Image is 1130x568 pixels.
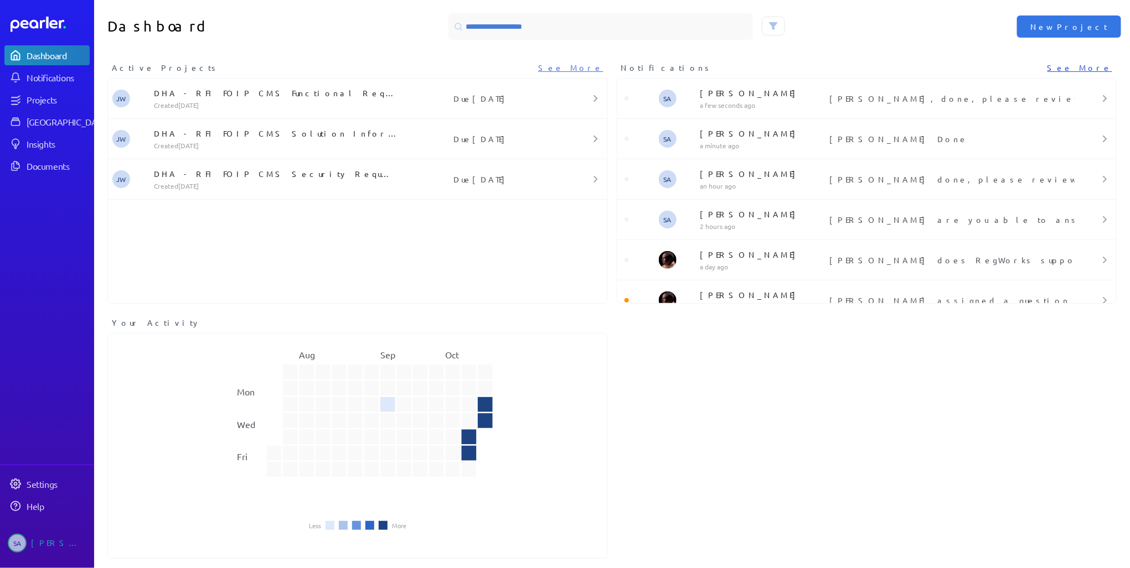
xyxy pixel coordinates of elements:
a: Insights [4,134,90,154]
a: See More [539,62,603,74]
p: 2 hours ago [700,222,825,231]
text: Fri [237,451,247,462]
span: Your Activity [112,317,201,329]
p: DHA - RFI FOIP CMS Security Requirements [154,168,399,179]
span: Notifications [621,62,713,74]
li: More [392,522,406,529]
p: [PERSON_NAME] Done [829,133,1070,144]
span: Steve Ackermann [8,534,27,553]
a: Settings [4,474,90,494]
span: Jeremy Williams [112,130,130,148]
p: [PERSON_NAME] [700,249,825,260]
a: Dashboard [4,45,90,65]
p: [PERSON_NAME] assigned a question to you [829,295,1070,306]
div: Documents [27,160,89,171]
div: [GEOGRAPHIC_DATA] [27,116,109,127]
div: Insights [27,138,89,149]
a: Notifications [4,67,90,87]
li: Less [309,522,321,529]
span: Steve Ackermann [659,170,677,188]
span: Steve Ackermann [659,211,677,228]
a: SA[PERSON_NAME] [4,529,90,557]
p: a few seconds ago [700,101,825,110]
div: Notifications [27,72,89,83]
a: See More [1048,62,1112,74]
a: Documents [4,156,90,176]
div: Dashboard [27,50,89,61]
span: New Project [1030,21,1108,32]
p: Created [DATE] [154,181,399,190]
span: Steve Ackermann [659,90,677,107]
h1: Dashboard [107,13,353,40]
p: Created [DATE] [154,101,399,110]
p: [PERSON_NAME] [700,289,825,300]
p: a day ago [700,262,825,271]
span: Active Projects [112,62,219,74]
p: [PERSON_NAME] [700,168,825,179]
img: Ryan Baird [659,291,677,309]
p: a minute ago [700,141,825,150]
img: Ryan Baird [659,251,677,269]
p: [PERSON_NAME], done, please review [829,93,1070,104]
p: an hour ago [700,181,825,190]
p: Created [DATE] [154,141,399,150]
div: Settings [27,478,89,489]
text: Oct [445,350,460,361]
p: Due [DATE] [399,174,565,185]
text: Mon [237,386,255,397]
a: Projects [4,90,90,110]
p: [PERSON_NAME] does RegWorks support digital signatures? Nexus/3Sixty/Connect do not [829,254,1070,265]
p: Due [DATE] [399,93,565,104]
span: Jeremy Williams [112,170,130,188]
p: [PERSON_NAME] [700,128,825,139]
text: Sep [380,350,395,361]
div: [PERSON_NAME] [31,534,86,553]
p: DHA - RFI FOIP CMS Functional Requirements [154,87,399,98]
text: Wed [237,419,255,430]
span: Jeremy Williams [112,90,130,107]
p: DHA - RFI FOIP CMS Solution Information [154,128,399,139]
a: Help [4,496,90,516]
p: [PERSON_NAME] [700,87,825,98]
p: [PERSON_NAME] are you able to answer this one? I'm not sure what to write. Happy to chat [829,214,1070,225]
text: Aug [299,350,315,361]
a: [GEOGRAPHIC_DATA] [4,112,90,132]
div: Help [27,501,89,512]
div: Projects [27,94,89,105]
p: Due [DATE] [399,133,565,144]
p: [PERSON_NAME] [700,209,825,220]
span: Steve Ackermann [659,130,677,148]
button: New Project [1017,15,1121,38]
a: Dashboard [11,17,90,32]
p: a day ago [700,303,825,311]
p: [PERSON_NAME] done, please review [829,174,1070,185]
